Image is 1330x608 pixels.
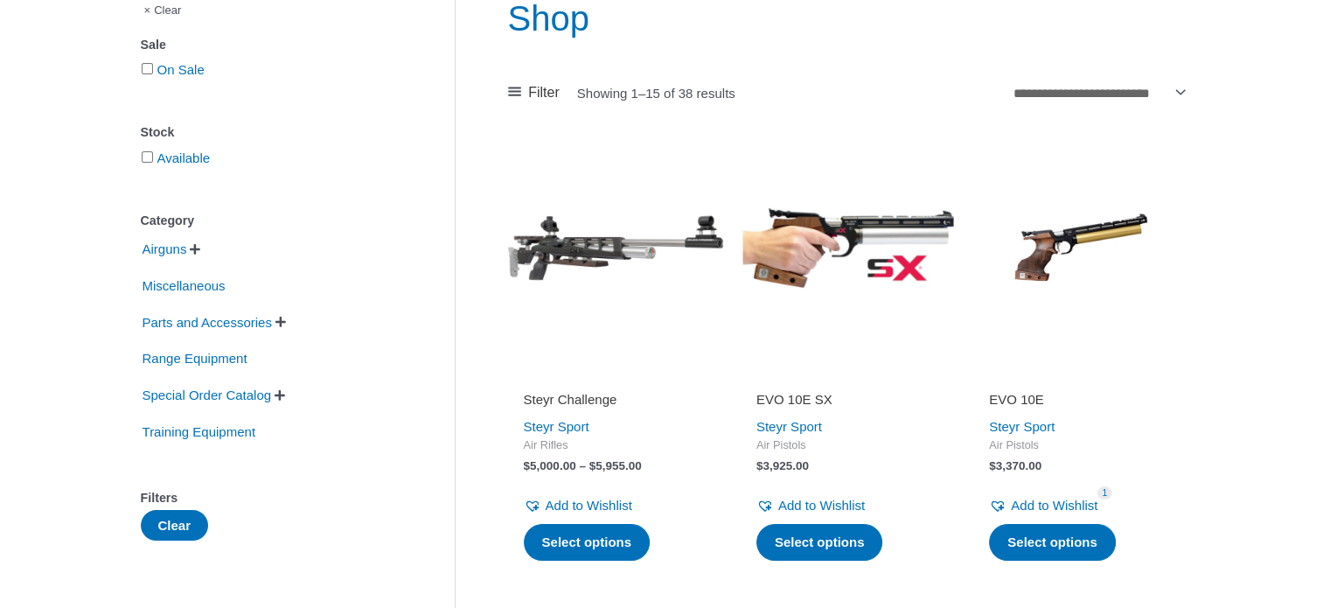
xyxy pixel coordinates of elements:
[577,87,735,100] p: Showing 1–15 of 38 results
[589,459,642,472] bdi: 5,955.00
[1097,486,1111,500] span: 1
[989,391,1173,415] a: EVO 10E
[741,140,956,355] img: EVO 10E SX
[275,316,286,328] span: 
[756,524,883,561] a: Select options for “EVO 10E SX”
[524,438,707,453] span: Air Rifles
[528,80,560,106] span: Filter
[524,419,589,434] a: Steyr Sport
[579,459,586,472] span: –
[756,459,809,472] bdi: 3,925.00
[524,493,632,518] a: Add to Wishlist
[508,80,560,106] a: Filter
[1007,78,1189,107] select: Shop order
[141,234,189,264] span: Airguns
[524,367,707,388] iframe: Customer reviews powered by Trustpilot
[756,391,940,409] h2: EVO 10E SX
[989,438,1173,453] span: Air Pistols
[141,271,227,301] span: Miscellaneous
[141,350,249,365] a: Range Equipment
[989,459,996,472] span: $
[524,459,576,472] bdi: 5,000.00
[157,150,211,165] a: Available
[546,498,632,513] span: Add to Wishlist
[524,524,651,561] a: Select options for “Steyr Challenge”
[141,381,274,410] span: Special Order Catalog
[141,423,258,438] a: Training Equipment
[141,344,249,374] span: Range Equipment
[142,151,153,163] input: Available
[141,417,258,447] span: Training Equipment
[141,313,274,328] a: Parts and Accessories
[989,524,1116,561] a: Select options for “EVO 10E”
[778,498,865,513] span: Add to Wishlist
[989,493,1097,518] a: Add to Wishlist
[157,62,205,77] a: On Sale
[141,120,402,145] div: Stock
[524,459,531,472] span: $
[756,438,940,453] span: Air Pistols
[141,241,189,255] a: Airguns
[989,459,1041,472] bdi: 3,370.00
[756,459,763,472] span: $
[589,459,596,472] span: $
[141,277,227,292] a: Miscellaneous
[524,391,707,415] a: Steyr Challenge
[142,63,153,74] input: On Sale
[141,510,209,541] button: Clear
[756,419,822,434] a: Steyr Sport
[756,367,940,388] iframe: Customer reviews powered by Trustpilot
[989,391,1173,409] h2: EVO 10E
[989,367,1173,388] iframe: Customer reviews powered by Trustpilot
[756,391,940,415] a: EVO 10E SX
[508,140,723,355] img: Steyr Challenge
[141,486,402,511] div: Filters
[190,243,200,255] span: 
[756,493,865,518] a: Add to Wishlist
[973,140,1188,355] img: Steyr EVO 10E
[141,308,274,338] span: Parts and Accessories
[275,389,285,402] span: 
[141,208,402,234] div: Category
[141,32,402,58] div: Sale
[989,419,1055,434] a: Steyr Sport
[1011,498,1097,513] span: Add to Wishlist
[141,387,274,402] a: Special Order Catalog
[524,391,707,409] h2: Steyr Challenge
